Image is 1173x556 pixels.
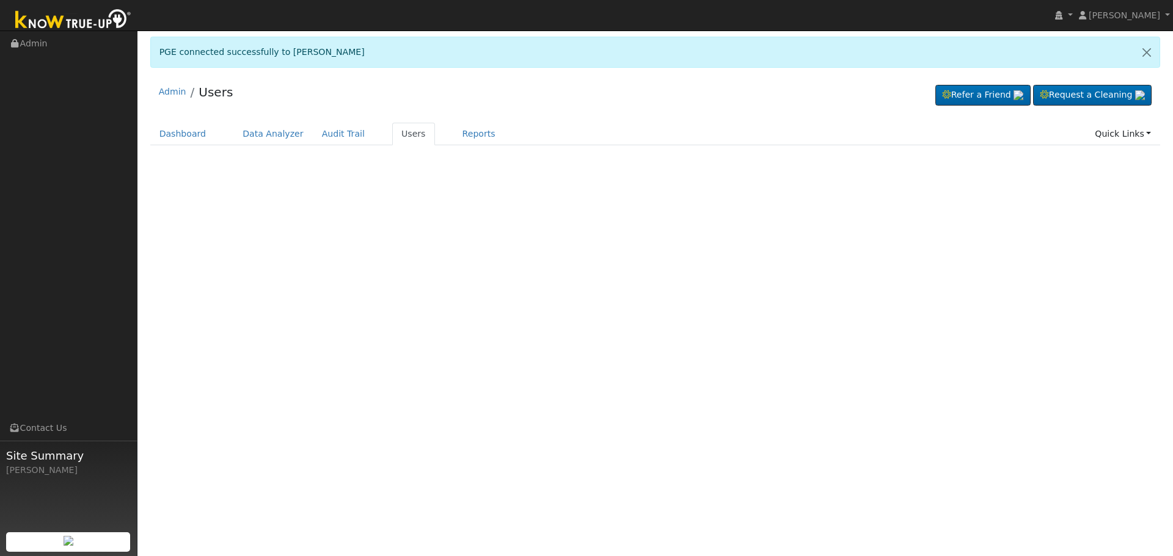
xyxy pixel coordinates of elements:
[159,87,186,96] a: Admin
[1089,10,1160,20] span: [PERSON_NAME]
[9,7,137,34] img: Know True-Up
[1135,90,1145,100] img: retrieve
[392,123,435,145] a: Users
[453,123,505,145] a: Reports
[935,85,1031,106] a: Refer a Friend
[199,85,233,99] a: Users
[1014,90,1023,100] img: retrieve
[313,123,374,145] a: Audit Trail
[233,123,313,145] a: Data Analyzer
[150,37,1161,68] div: PGE connected successfully to [PERSON_NAME]
[1086,123,1160,145] a: Quick Links
[1134,37,1160,67] a: Close
[6,447,131,464] span: Site Summary
[6,464,131,477] div: [PERSON_NAME]
[1033,85,1152,106] a: Request a Cleaning
[150,123,216,145] a: Dashboard
[64,536,73,546] img: retrieve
